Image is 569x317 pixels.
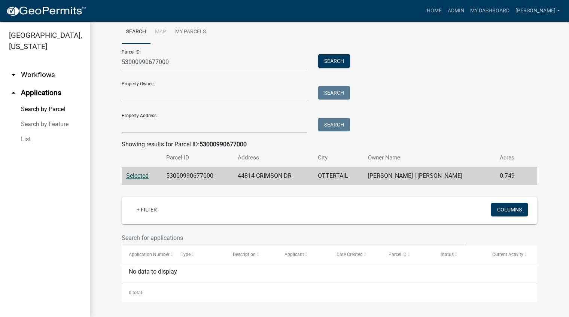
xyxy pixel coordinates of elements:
[122,264,537,283] div: No data to display
[337,252,363,257] span: Date Created
[233,149,313,167] th: Address
[181,252,191,257] span: Type
[424,4,445,18] a: Home
[467,4,512,18] a: My Dashboard
[233,167,313,185] td: 44814 CRIMSON DR
[131,203,163,216] a: + Filter
[495,149,526,167] th: Acres
[363,167,495,185] td: [PERSON_NAME] | [PERSON_NAME]
[284,252,304,257] span: Applicant
[122,230,466,246] input: Search for applications
[162,167,233,185] td: 53000990677000
[277,246,329,263] datatable-header-cell: Applicant
[226,246,278,263] datatable-header-cell: Description
[171,20,210,44] a: My Parcels
[122,20,150,44] a: Search
[200,141,247,148] strong: 53000990677000
[318,54,350,68] button: Search
[233,252,256,257] span: Description
[441,252,454,257] span: Status
[389,252,407,257] span: Parcel ID
[313,167,363,185] td: OTTERTAIL
[162,149,233,167] th: Parcel ID
[129,252,170,257] span: Application Number
[9,70,18,79] i: arrow_drop_down
[445,4,467,18] a: Admin
[122,283,537,302] div: 0 total
[512,4,563,18] a: [PERSON_NAME]
[9,88,18,97] i: arrow_drop_up
[433,246,486,263] datatable-header-cell: Status
[495,167,526,185] td: 0.749
[492,252,523,257] span: Current Activity
[122,246,174,263] datatable-header-cell: Application Number
[122,140,537,149] div: Showing results for Parcel ID:
[381,246,433,263] datatable-header-cell: Parcel ID
[313,149,363,167] th: City
[491,203,528,216] button: Columns
[126,172,149,179] a: Selected
[485,246,537,263] datatable-header-cell: Current Activity
[318,86,350,100] button: Search
[174,246,226,263] datatable-header-cell: Type
[318,118,350,131] button: Search
[329,246,381,263] datatable-header-cell: Date Created
[363,149,495,167] th: Owner Name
